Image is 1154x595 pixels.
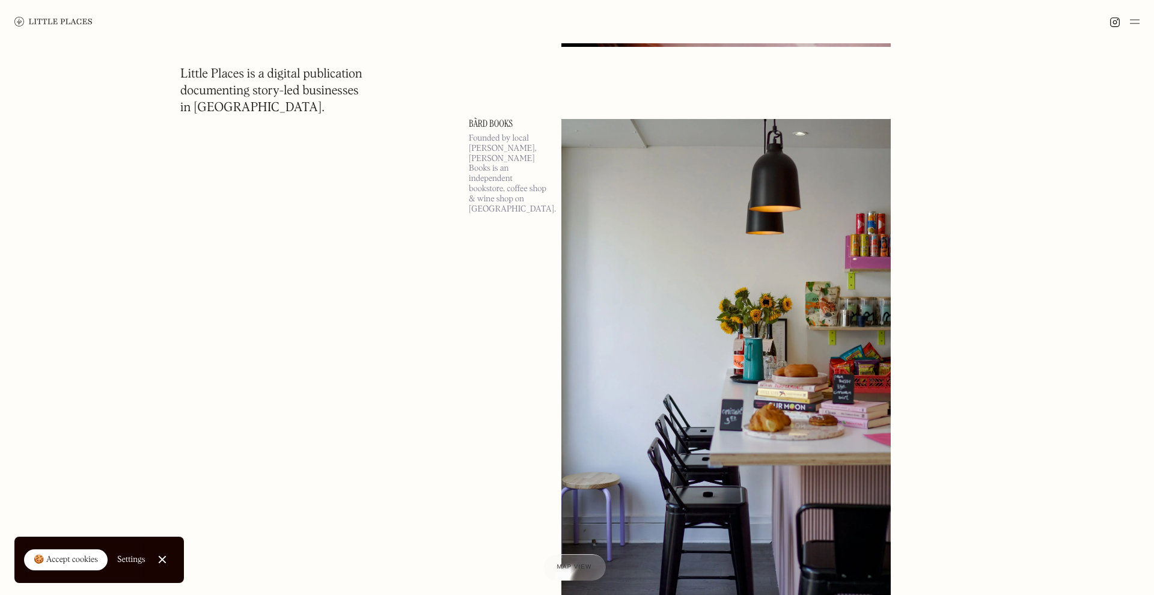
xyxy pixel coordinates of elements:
a: Close Cookie Popup [150,548,174,572]
a: Settings [117,546,145,573]
a: 🍪 Accept cookies [24,549,108,571]
span: Map view [557,564,592,570]
a: Map view [543,554,606,581]
div: 🍪 Accept cookies [34,554,98,566]
div: Settings [117,555,145,564]
a: Bàrd Books [469,119,547,129]
p: Founded by local [PERSON_NAME], [PERSON_NAME] Books is an independent bookstore, coffee shop & wi... [469,133,547,214]
img: Bàrd Books [561,119,891,595]
h1: Little Places is a digital publication documenting story-led businesses in [GEOGRAPHIC_DATA]. [180,66,362,117]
